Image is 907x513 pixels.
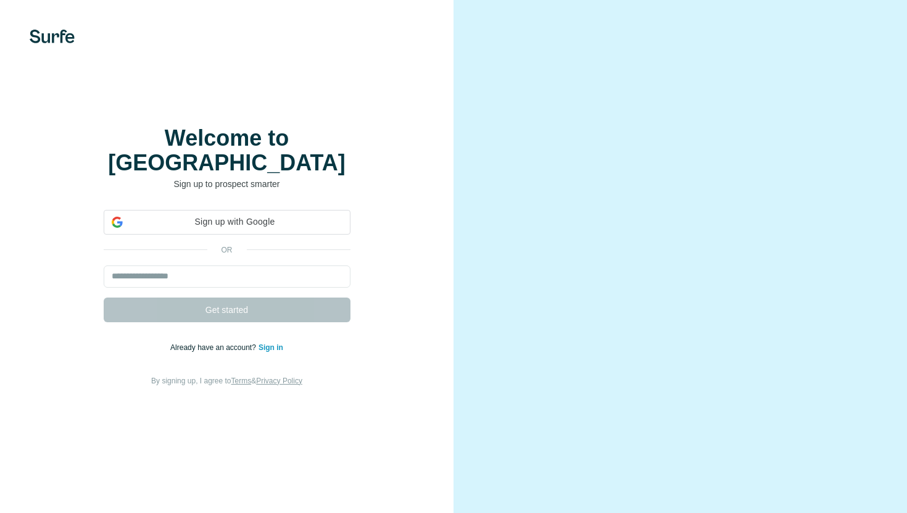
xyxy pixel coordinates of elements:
[128,215,342,228] span: Sign up with Google
[231,377,252,385] a: Terms
[104,178,350,190] p: Sign up to prospect smarter
[256,377,302,385] a: Privacy Policy
[30,30,75,43] img: Surfe's logo
[259,343,283,352] a: Sign in
[97,233,357,261] iframe: Sign in with Google Button
[104,126,350,175] h1: Welcome to [GEOGRAPHIC_DATA]
[170,343,259,352] span: Already have an account?
[104,210,350,235] div: Sign up with Google
[151,377,302,385] span: By signing up, I agree to &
